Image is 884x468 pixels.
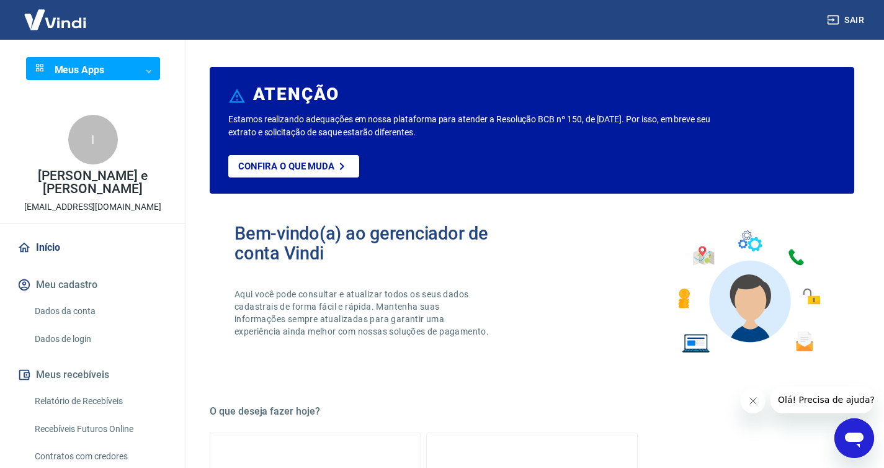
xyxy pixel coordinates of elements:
[824,9,869,32] button: Sair
[30,326,171,352] a: Dados de login
[30,389,171,414] a: Relatório de Recebíveis
[234,223,532,263] h2: Bem-vindo(a) ao gerenciador de conta Vindi
[30,299,171,324] a: Dados da conta
[24,200,161,214] p: [EMAIL_ADDRESS][DOMAIN_NAME]
[30,416,171,442] a: Recebíveis Futuros Online
[253,88,339,101] h6: ATENÇÃO
[68,115,118,164] div: I
[210,405,854,418] h5: O que deseja fazer hoje?
[238,161,334,172] p: Confira o que muda
[7,9,104,19] span: Olá! Precisa de ajuda?
[15,234,171,261] a: Início
[234,288,491,338] p: Aqui você pode consultar e atualizar todos os seus dados cadastrais de forma fácil e rápida. Mant...
[770,386,874,413] iframe: Mensagem da empresa
[228,113,714,139] p: Estamos realizando adequações em nossa plataforma para atender a Resolução BCB nº 150, de [DATE]....
[10,169,176,196] p: [PERSON_NAME] e [PERSON_NAME]
[15,361,171,389] button: Meus recebíveis
[228,155,359,178] a: Confira o que muda
[15,271,171,299] button: Meu cadastro
[667,223,829,361] img: Imagem de um avatar masculino com diversos icones exemplificando as funcionalidades do gerenciado...
[15,1,96,38] img: Vindi
[741,389,766,413] iframe: Fechar mensagem
[834,418,874,458] iframe: Botão para abrir a janela de mensagens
